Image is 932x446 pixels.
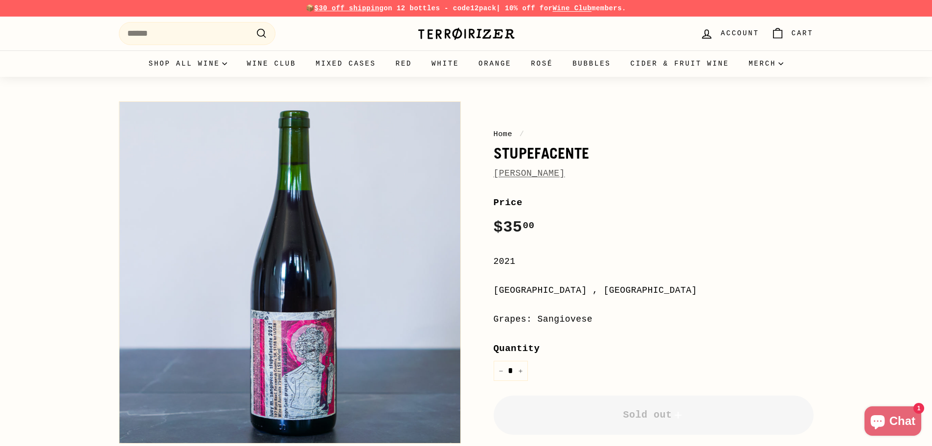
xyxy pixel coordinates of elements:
[494,255,814,269] div: 2021
[517,130,527,139] span: /
[494,283,814,298] div: [GEOGRAPHIC_DATA] , [GEOGRAPHIC_DATA]
[739,50,793,77] summary: Merch
[494,341,814,356] label: Quantity
[563,50,620,77] a: Bubbles
[422,50,469,77] a: White
[513,361,528,381] button: Increase item quantity by one
[469,50,521,77] a: Orange
[306,50,386,77] a: Mixed Cases
[494,218,535,236] span: $35
[237,50,306,77] a: Wine Club
[521,50,563,77] a: Rosé
[623,409,683,421] span: Sold out
[494,361,508,381] button: Reduce item quantity by one
[119,3,814,14] p: 📦 on 12 bottles - code | 10% off for members.
[139,50,237,77] summary: Shop all wine
[494,145,814,162] h1: Stupefacente
[862,406,924,438] inbox-online-store-chat: Shopify online store chat
[494,312,814,327] div: Grapes: Sangiovese
[494,361,528,381] input: quantity
[494,195,814,210] label: Price
[99,50,833,77] div: Primary
[494,128,814,140] nav: breadcrumbs
[494,130,513,139] a: Home
[765,19,819,48] a: Cart
[552,4,591,12] a: Wine Club
[119,102,460,443] img: Stupefacente
[694,19,765,48] a: Account
[721,28,759,39] span: Account
[494,168,565,178] a: [PERSON_NAME]
[523,220,534,231] sup: 00
[792,28,814,39] span: Cart
[494,396,814,435] button: Sold out
[315,4,384,12] span: $30 off shipping
[386,50,422,77] a: Red
[470,4,496,12] strong: 12pack
[621,50,739,77] a: Cider & Fruit Wine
